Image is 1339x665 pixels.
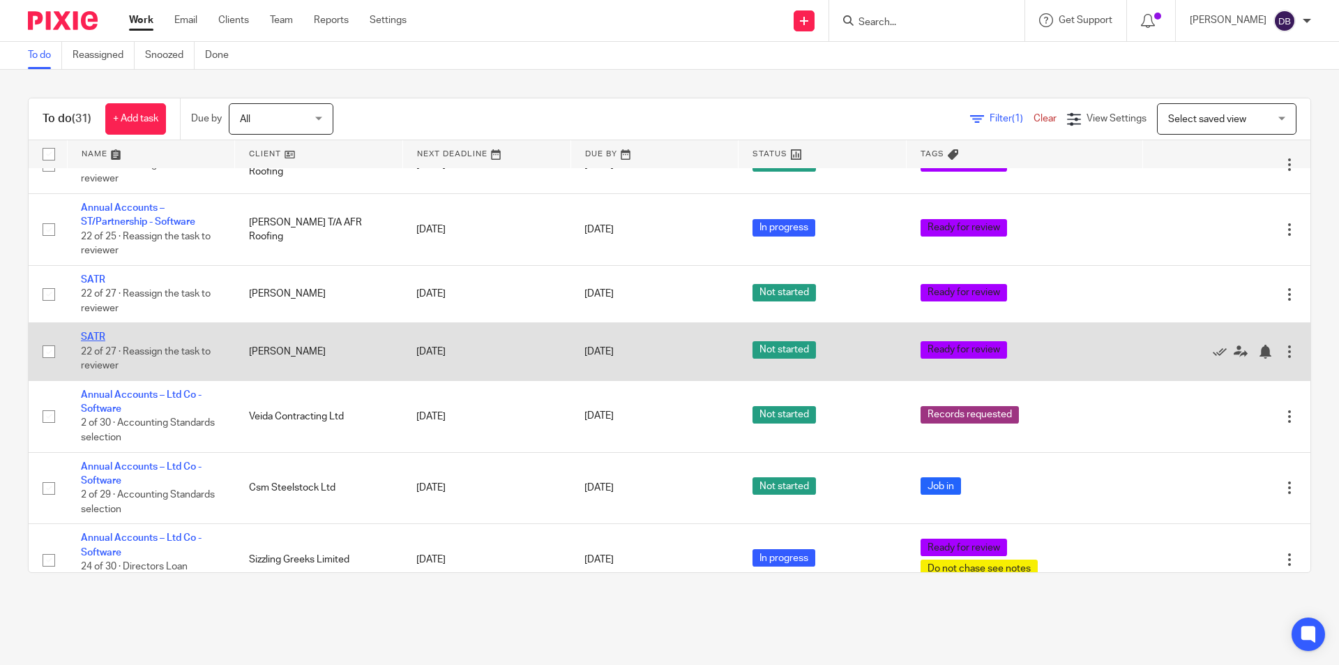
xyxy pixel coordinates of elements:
[921,150,944,158] span: Tags
[921,560,1038,577] span: Do not chase see notes
[81,203,195,227] a: Annual Accounts – ST/Partnership - Software
[402,380,570,452] td: [DATE]
[235,524,403,595] td: Sizzling Greeks Limited
[314,13,349,27] a: Reports
[402,265,570,322] td: [DATE]
[218,13,249,27] a: Clients
[402,323,570,380] td: [DATE]
[1213,345,1234,359] a: Mark as done
[81,289,211,313] span: 22 of 27 · Reassign the task to reviewer
[921,284,1007,301] span: Ready for review
[584,225,614,234] span: [DATE]
[73,42,135,69] a: Reassigned
[752,477,816,495] span: Not started
[81,347,211,371] span: 22 of 27 · Reassign the task to reviewer
[370,13,407,27] a: Settings
[921,219,1007,237] span: Ready for review
[1190,13,1266,27] p: [PERSON_NAME]
[990,114,1034,124] span: Filter
[752,549,815,567] span: In progress
[1087,114,1147,124] span: View Settings
[43,112,91,126] h1: To do
[205,42,239,69] a: Done
[402,452,570,524] td: [DATE]
[235,323,403,380] td: [PERSON_NAME]
[1034,114,1057,124] a: Clear
[270,13,293,27] a: Team
[81,533,202,557] a: Annual Accounts – Ltd Co - Software
[81,390,202,414] a: Annual Accounts – Ltd Co - Software
[129,13,153,27] a: Work
[28,11,98,30] img: Pixie
[191,112,222,126] p: Due by
[81,332,105,342] a: SATR
[1273,10,1296,32] img: svg%3E
[72,113,91,124] span: (31)
[584,555,614,565] span: [DATE]
[402,194,570,266] td: [DATE]
[235,452,403,524] td: Csm Steelstock Ltd
[584,412,614,421] span: [DATE]
[81,562,188,586] span: 24 of 30 · Directors Loan Account & Dividends
[752,219,815,237] span: In progress
[235,265,403,322] td: [PERSON_NAME]
[235,194,403,266] td: [PERSON_NAME] T/A AFR Roofing
[752,284,816,301] span: Not started
[1168,114,1246,124] span: Select saved view
[857,17,983,29] input: Search
[240,114,250,124] span: All
[81,232,211,256] span: 22 of 25 · Reassign the task to reviewer
[28,42,62,69] a: To do
[752,406,816,424] span: Not started
[584,483,614,493] span: [DATE]
[752,341,816,359] span: Not started
[81,462,202,486] a: Annual Accounts – Ltd Co - Software
[81,275,105,285] a: SATR
[921,341,1007,359] span: Ready for review
[921,477,961,495] span: Job in
[921,406,1019,424] span: Records requested
[235,380,403,452] td: Veida Contracting Ltd
[584,290,614,299] span: [DATE]
[81,419,215,443] span: 2 of 30 · Accounting Standards selection
[921,539,1007,556] span: Ready for review
[105,103,166,135] a: + Add task
[174,13,197,27] a: Email
[402,524,570,595] td: [DATE]
[145,42,195,69] a: Snoozed
[584,347,614,357] span: [DATE]
[81,160,211,184] span: 22 of 27 · Reassign the task to reviewer
[81,490,215,514] span: 2 of 29 · Accounting Standards selection
[1059,15,1112,25] span: Get Support
[1012,114,1023,124] span: (1)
